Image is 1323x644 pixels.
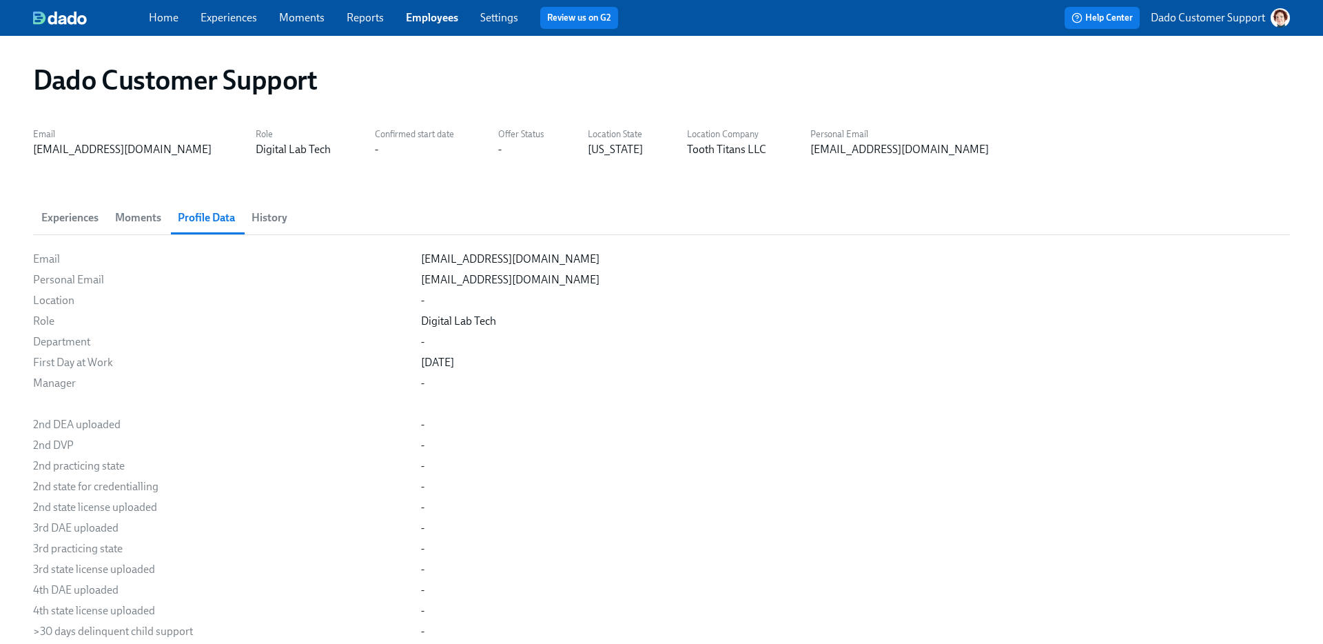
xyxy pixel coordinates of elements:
[421,541,424,556] div: -
[33,603,410,618] div: 4th state license uploaded
[33,252,410,267] div: Email
[33,624,410,639] div: >30 days delinquent child support
[33,142,212,157] div: [EMAIL_ADDRESS][DOMAIN_NAME]
[421,624,424,639] div: -
[498,127,544,142] label: Offer Status
[33,63,318,97] h1: Dado Customer Support
[687,142,766,157] div: Tooth Titans LLC
[33,541,410,556] div: 3rd practicing state
[421,521,424,536] div: -
[33,459,410,474] div: 2nd practicing state
[256,127,331,142] label: Role
[149,11,178,24] a: Home
[115,208,161,228] span: Moments
[540,7,618,29] button: Review us on G2
[421,500,424,515] div: -
[33,417,410,432] div: 2nd DEA uploaded
[375,127,454,142] label: Confirmed start date
[547,11,611,25] a: Review us on G2
[347,11,384,24] a: Reports
[421,272,599,288] div: [EMAIL_ADDRESS][DOMAIN_NAME]
[421,314,496,329] div: Digital Lab Tech
[33,127,212,142] label: Email
[33,334,410,350] div: Department
[33,438,410,453] div: 2nd DVP
[252,208,287,228] span: History
[588,142,643,157] div: [US_STATE]
[1151,8,1290,28] button: Dado Customer Support
[1151,10,1265,26] p: Dado Customer Support
[33,562,410,577] div: 3rd state license uploaded
[1065,7,1140,29] button: Help Center
[421,293,424,308] div: -
[33,355,410,370] div: First Day at Work
[687,127,766,142] label: Location Company
[33,314,410,329] div: Role
[421,459,424,474] div: -
[421,438,424,453] div: -
[33,11,87,25] img: dado
[810,127,989,142] label: Personal Email
[421,562,424,577] div: -
[421,603,424,618] div: -
[178,208,235,228] span: Profile Data
[33,500,410,515] div: 2nd state license uploaded
[406,11,458,24] a: Employees
[33,272,410,288] div: Personal Email
[1071,11,1133,25] span: Help Center
[421,252,599,267] div: [EMAIL_ADDRESS][DOMAIN_NAME]
[1271,8,1290,28] img: AATXAJw-nxTkv1ws5kLOi-TQIsf862R-bs_0p3UQSuGH=s96-c
[33,583,410,598] div: 4th DAE uploaded
[421,376,424,391] div: -
[33,11,149,25] a: dado
[256,142,331,157] div: Digital Lab Tech
[41,208,99,228] span: Experiences
[33,479,410,494] div: 2nd state for credentialling
[33,293,410,308] div: Location
[421,583,424,598] div: -
[421,334,424,350] div: -
[375,142,378,157] div: -
[421,479,424,494] div: -
[498,142,502,157] div: -
[33,521,410,536] div: 3rd DAE uploaded
[279,11,325,24] a: Moments
[588,127,643,142] label: Location State
[201,11,257,24] a: Experiences
[421,396,1290,412] div: ​
[421,355,454,370] div: [DATE]
[480,11,518,24] a: Settings
[33,376,410,391] div: Manager
[810,142,989,157] div: [EMAIL_ADDRESS][DOMAIN_NAME]
[421,417,424,432] div: -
